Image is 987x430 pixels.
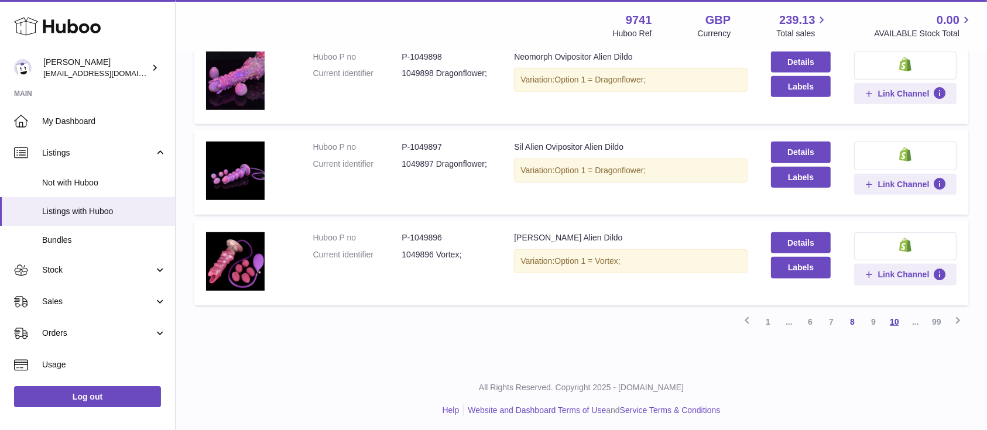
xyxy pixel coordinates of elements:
button: Link Channel [854,83,957,104]
span: Listings [42,147,154,159]
img: internalAdmin-9741@internal.huboo.com [14,59,32,77]
dt: Current identifier [313,159,402,170]
span: ... [779,311,800,332]
dt: Current identifier [313,68,402,79]
dt: Huboo P no [313,51,402,63]
div: Sil Alien Ovipositor Alien Dildo [514,142,748,153]
p: All Rights Reserved. Copyright 2025 - [DOMAIN_NAME] [185,382,978,393]
span: Usage [42,359,166,370]
dd: P-1049896 [402,232,491,243]
span: AVAILABLE Stock Total [874,28,973,39]
img: shopify-small.png [899,57,911,71]
span: [EMAIL_ADDRESS][DOMAIN_NAME] [43,68,172,78]
img: shopify-small.png [899,147,911,161]
span: Not with Huboo [42,177,166,188]
span: Stock [42,264,154,276]
dt: Huboo P no [313,232,402,243]
a: Help [443,405,460,415]
a: 6 [800,311,821,332]
span: ... [905,311,926,332]
a: Service Terms & Conditions [620,405,721,415]
a: 10 [884,311,905,332]
img: Sil Alien Ovipositor Alien Dildo [206,142,265,200]
span: Total sales [776,28,828,39]
span: Sales [42,296,154,307]
span: Orders [42,328,154,339]
a: 1 [758,311,779,332]
a: Details [771,232,831,253]
dd: P-1049897 [402,142,491,153]
dd: P-1049898 [402,51,491,63]
img: shopify-small.png [899,238,911,252]
img: Neomorph Ovipositor Alien Dildo [206,51,265,110]
span: Bundles [42,235,166,246]
div: [PERSON_NAME] [43,57,149,79]
a: Details [771,142,831,163]
a: 9 [863,311,884,332]
button: Link Channel [854,264,957,285]
span: My Dashboard [42,116,166,127]
strong: GBP [705,12,731,28]
button: Labels [771,257,831,278]
span: Listings with Huboo [42,206,166,217]
span: 239.13 [779,12,815,28]
a: 8 [842,311,863,332]
button: Labels [771,76,831,97]
span: Option 1 = Vortex; [554,256,620,266]
a: 239.13 Total sales [776,12,828,39]
dd: 1049898 Dragonflower; [402,68,491,79]
dd: 1049897 Dragonflower; [402,159,491,170]
div: Variation: [514,249,748,273]
dd: 1049896 Vortex; [402,249,491,260]
a: 7 [821,311,842,332]
img: Yautja Ovipositor Alien Dildo [206,232,265,291]
span: Link Channel [878,88,930,99]
li: and [464,405,720,416]
button: Labels [771,167,831,188]
span: Option 1 = Dragonflower; [554,75,646,84]
span: Option 1 = Dragonflower; [554,166,646,175]
div: [PERSON_NAME] Alien Dildo [514,232,748,243]
a: Details [771,51,831,73]
a: 0.00 AVAILABLE Stock Total [874,12,973,39]
span: 0.00 [937,12,959,28]
div: Neomorph Ovipositor Alien Dildo [514,51,748,63]
strong: 9741 [626,12,652,28]
dt: Current identifier [313,249,402,260]
dt: Huboo P no [313,142,402,153]
span: Link Channel [878,179,930,190]
span: Link Channel [878,269,930,280]
button: Link Channel [854,174,957,195]
div: Currency [698,28,731,39]
div: Variation: [514,68,748,92]
a: Log out [14,386,161,407]
div: Variation: [514,159,748,183]
a: Website and Dashboard Terms of Use [468,405,606,415]
div: Huboo Ref [613,28,652,39]
a: 99 [926,311,947,332]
